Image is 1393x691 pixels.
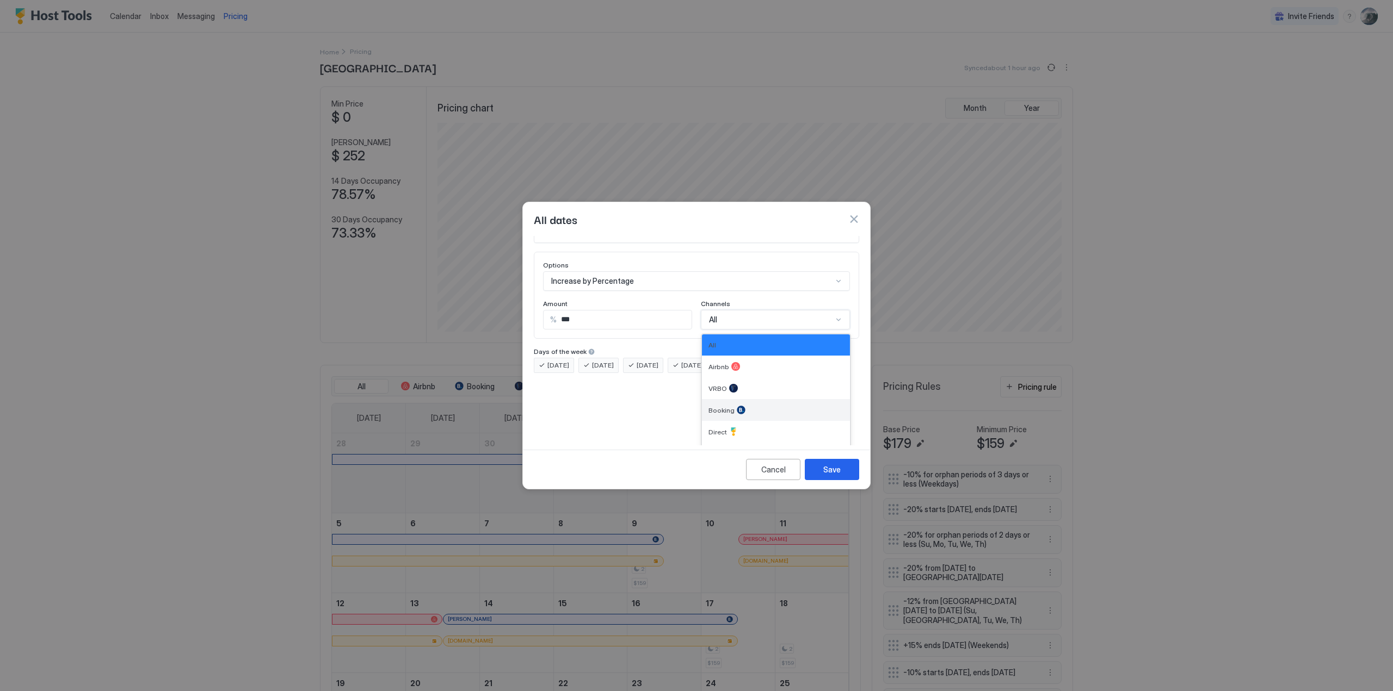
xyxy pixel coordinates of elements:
[543,300,568,308] span: Amount
[550,315,557,325] span: %
[823,464,841,475] div: Save
[761,464,786,475] div: Cancel
[534,347,587,356] span: Days of the week
[708,363,729,371] span: Airbnb
[551,276,634,286] span: Increase by Percentage
[534,211,577,227] span: All dates
[547,360,569,370] span: [DATE]
[637,360,658,370] span: [DATE]
[708,406,735,414] span: Booking
[709,315,717,325] span: All
[746,459,800,480] button: Cancel
[805,459,859,480] button: Save
[701,300,730,308] span: Channels
[543,261,569,269] span: Options
[708,428,727,436] span: Direct
[557,310,692,329] input: Input Field
[592,360,614,370] span: [DATE]
[681,360,703,370] span: [DATE]
[708,341,716,349] span: All
[708,384,727,393] span: VRBO
[11,654,37,680] iframe: Intercom live chat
